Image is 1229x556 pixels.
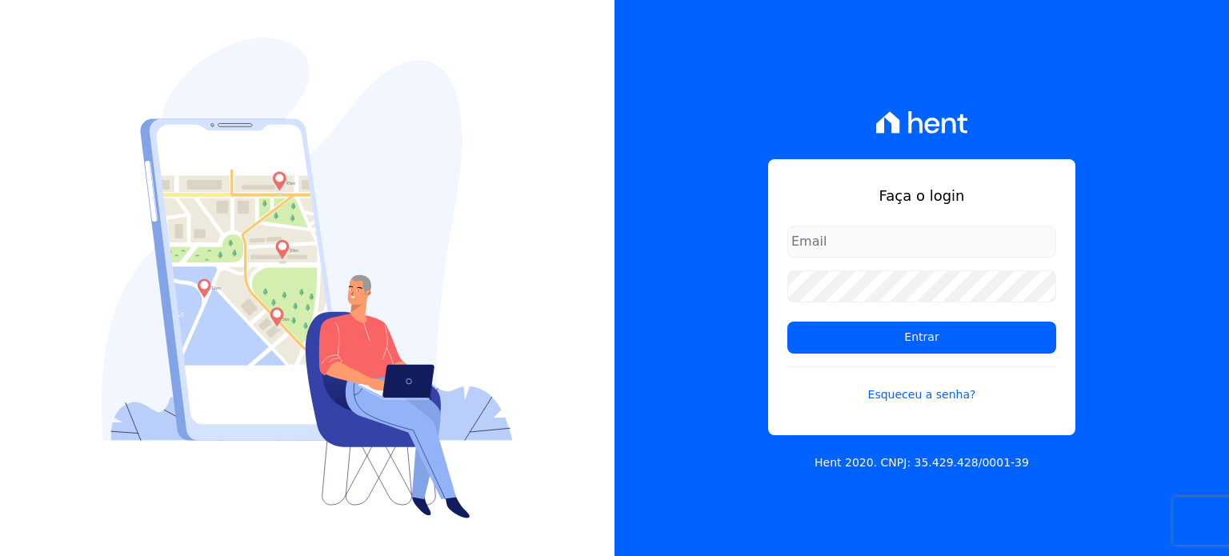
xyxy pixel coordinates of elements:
[787,322,1056,354] input: Entrar
[787,366,1056,403] a: Esqueceu a senha?
[787,185,1056,206] h1: Faça o login
[102,38,513,518] img: Login
[815,454,1029,471] p: Hent 2020. CNPJ: 35.429.428/0001-39
[787,226,1056,258] input: Email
